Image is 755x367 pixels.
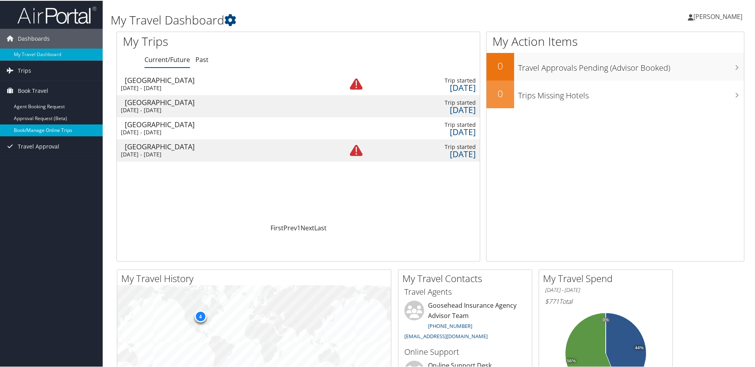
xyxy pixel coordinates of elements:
a: Prev [284,223,297,231]
a: [PERSON_NAME] [688,4,750,28]
a: First [270,223,284,231]
a: Past [195,55,208,63]
span: [PERSON_NAME] [693,11,742,20]
div: Trip started [383,120,476,128]
a: Last [314,223,327,231]
tspan: 0% [603,317,609,322]
a: 1 [297,223,300,231]
tspan: 56% [567,358,576,363]
a: [PHONE_NUMBER] [428,322,472,329]
img: airportal-logo.png [17,5,96,24]
span: Travel Approval [18,136,59,156]
div: [GEOGRAPHIC_DATA] [125,76,329,83]
h3: Online Support [404,346,526,357]
h3: Travel Agents [404,286,526,297]
div: [DATE] - [DATE] [121,106,325,113]
img: alert-flat-solid-warning.png [350,77,362,90]
div: [GEOGRAPHIC_DATA] [125,120,329,127]
span: Book Travel [18,80,48,100]
h1: My Trips [123,32,323,49]
a: 0Travel Approvals Pending (Advisor Booked) [486,52,744,80]
h1: My Action Items [486,32,744,49]
h2: My Travel History [121,271,391,284]
h2: My Travel Contacts [402,271,532,284]
div: Trip started [383,76,476,83]
h6: Total [545,296,667,305]
a: Next [300,223,314,231]
a: 0Trips Missing Hotels [486,80,744,107]
h3: Travel Approvals Pending (Advisor Booked) [518,58,744,73]
div: [GEOGRAPHIC_DATA] [125,142,329,149]
span: Dashboards [18,28,50,48]
h2: My Travel Spend [543,271,672,284]
span: $771 [545,296,559,305]
div: [DATE] [383,105,476,113]
h2: 0 [486,86,514,100]
img: alert-flat-solid-warning.png [350,143,362,156]
span: Trips [18,60,31,80]
li: Goosehead Insurance Agency Advisor Team [400,300,530,342]
div: Trip started [383,143,476,150]
div: [DATE] - [DATE] [121,128,325,135]
h3: Trips Missing Hotels [518,85,744,100]
div: 4 [194,310,206,322]
div: [DATE] - [DATE] [121,150,325,157]
div: [GEOGRAPHIC_DATA] [125,98,329,105]
tspan: 44% [635,345,644,350]
div: [DATE] [383,150,476,157]
div: [DATE] - [DATE] [121,84,325,91]
a: [EMAIL_ADDRESS][DOMAIN_NAME] [404,332,488,339]
div: [DATE] [383,83,476,90]
h1: My Travel Dashboard [111,11,537,28]
h2: 0 [486,58,514,72]
div: [DATE] [383,128,476,135]
div: Trip started [383,98,476,105]
a: Current/Future [145,55,190,63]
h6: [DATE] - [DATE] [545,286,667,293]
